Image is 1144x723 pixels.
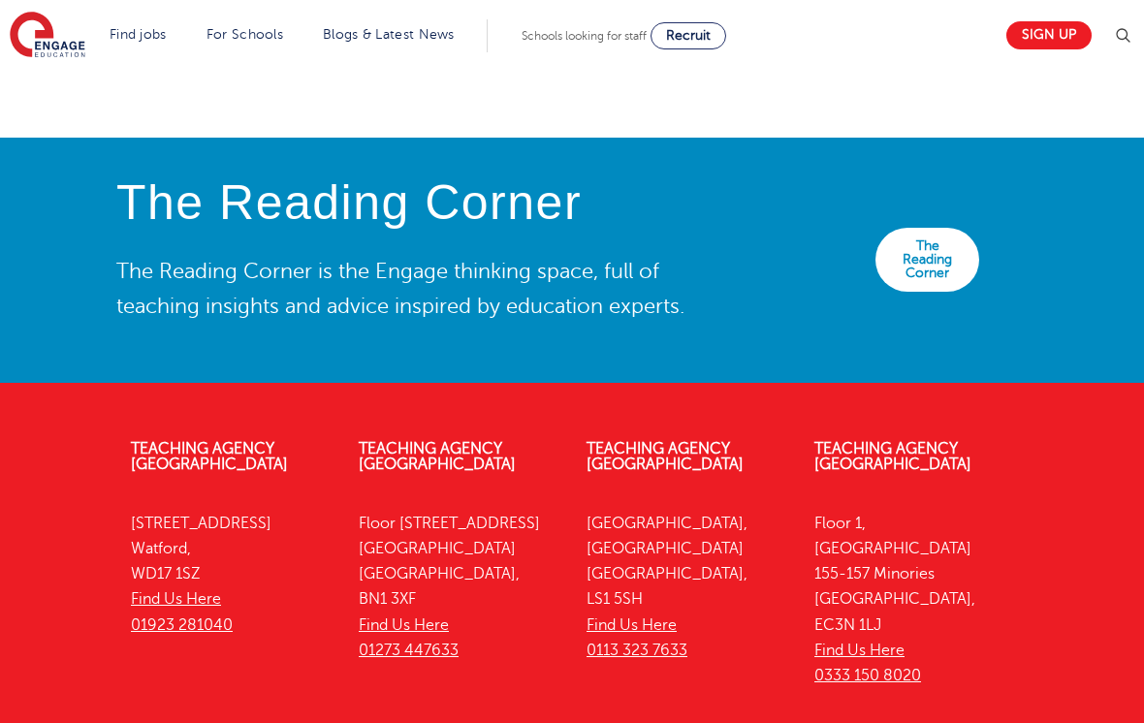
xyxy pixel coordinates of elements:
p: [GEOGRAPHIC_DATA], [GEOGRAPHIC_DATA] [GEOGRAPHIC_DATA], LS1 5SH [587,511,785,664]
a: Teaching Agency [GEOGRAPHIC_DATA] [814,440,971,473]
a: For Schools [207,27,283,42]
span: Schools looking for staff [522,29,647,43]
p: Floor [STREET_ADDRESS] [GEOGRAPHIC_DATA] [GEOGRAPHIC_DATA], BN1 3XF [359,511,557,664]
a: Find jobs [110,27,167,42]
a: Find Us Here [131,590,221,608]
h4: The Reading Corner [116,176,720,230]
a: Blogs & Latest News [323,27,455,42]
a: Sign up [1006,21,1092,49]
p: [STREET_ADDRESS] Watford, WD17 1SZ [131,511,330,638]
p: The Reading Corner is the Engage thinking space, full of teaching insights and advice inspired by... [116,254,720,324]
a: Teaching Agency [GEOGRAPHIC_DATA] [359,440,516,473]
img: Engage Education [10,12,85,60]
a: Teaching Agency [GEOGRAPHIC_DATA] [131,440,288,473]
a: Find Us Here [587,616,677,634]
a: 01923 281040 [131,616,233,634]
a: 01273 447633 [359,642,459,659]
a: Teaching Agency [GEOGRAPHIC_DATA] [587,440,744,473]
a: The Reading Corner [875,228,979,292]
p: Floor 1, [GEOGRAPHIC_DATA] 155-157 Minories [GEOGRAPHIC_DATA], EC3N 1LJ [814,511,1013,689]
span: Recruit [666,28,711,43]
a: Recruit [651,22,726,49]
a: Find Us Here [359,616,449,634]
a: 0333 150 8020 [814,667,921,684]
a: Find Us Here [814,642,905,659]
a: 0113 323 7633 [587,642,687,659]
